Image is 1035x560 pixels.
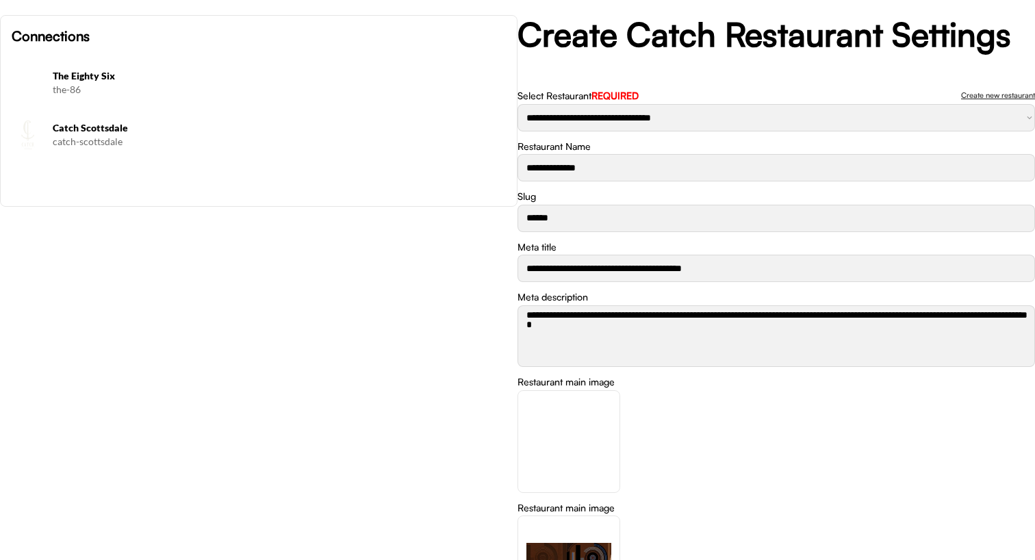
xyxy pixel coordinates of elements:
[53,83,506,97] div: the-86
[517,501,615,515] div: Restaurant main image
[517,89,639,103] div: Select Restaurant
[517,15,1035,55] h2: Create Catch Restaurant Settings
[517,240,557,254] div: Meta title
[12,66,44,99] img: Screenshot%202025-08-11%20at%2010.33.52%E2%80%AFAM.png
[591,90,639,101] font: REQUIRED
[517,290,588,304] div: Meta description
[517,190,536,203] div: Slug
[53,69,506,83] h6: The Eighty Six
[961,92,1035,99] div: Create new restaurant
[12,118,44,151] img: CATCH%20SCOTTSDALE_Logo%20Only.png
[517,375,615,389] div: Restaurant main image
[53,121,506,135] h6: Catch Scottsdale
[53,135,506,149] div: catch-scottsdale
[517,140,591,153] div: Restaurant Name
[12,27,506,46] h6: Connections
